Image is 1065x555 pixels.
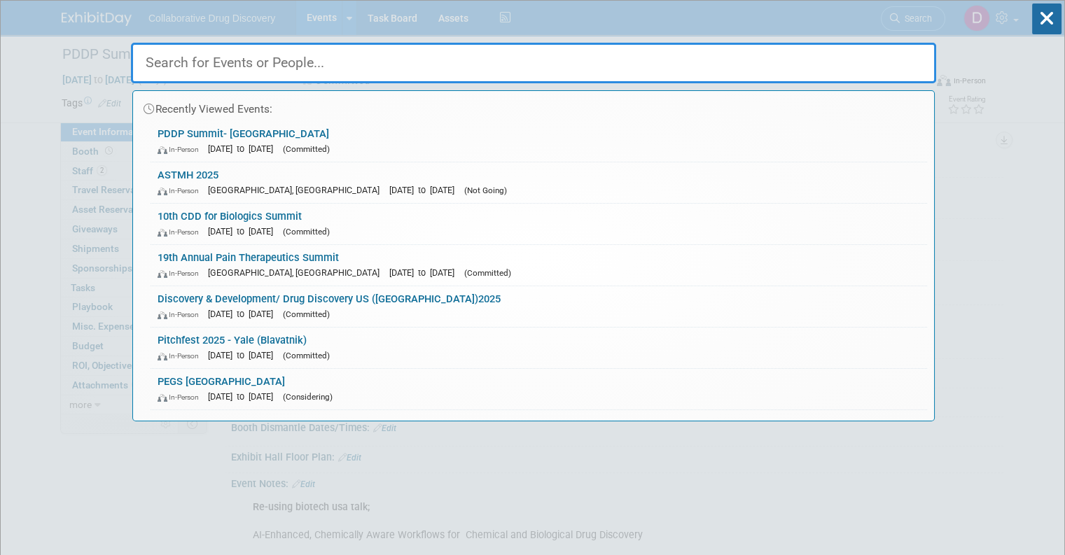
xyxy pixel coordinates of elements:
a: Discovery & Development/ Drug Discovery US ([GEOGRAPHIC_DATA])2025 In-Person [DATE] to [DATE] (Co... [151,286,927,327]
span: [DATE] to [DATE] [389,267,461,278]
span: (Committed) [283,227,330,237]
a: 19th Annual Pain Therapeutics Summit In-Person [GEOGRAPHIC_DATA], [GEOGRAPHIC_DATA] [DATE] to [DA... [151,245,927,286]
span: In-Person [158,186,205,195]
span: [GEOGRAPHIC_DATA], [GEOGRAPHIC_DATA] [208,267,387,278]
span: (Not Going) [464,185,507,195]
span: [DATE] to [DATE] [389,185,461,195]
span: [DATE] to [DATE] [208,350,280,360]
span: [DATE] to [DATE] [208,391,280,402]
a: PDDP Summit- [GEOGRAPHIC_DATA] In-Person [DATE] to [DATE] (Committed) [151,121,927,162]
span: (Committed) [283,351,330,360]
span: [DATE] to [DATE] [208,226,280,237]
span: In-Person [158,310,205,319]
a: Pitchfest 2025 - Yale (Blavatnik) In-Person [DATE] to [DATE] (Committed) [151,328,927,368]
span: (Considering) [283,392,333,402]
span: [DATE] to [DATE] [208,143,280,154]
span: (Committed) [283,309,330,319]
span: In-Person [158,393,205,402]
div: Recently Viewed Events: [140,91,927,121]
span: In-Person [158,145,205,154]
span: In-Person [158,227,205,237]
input: Search for Events or People... [131,43,936,83]
a: 10th CDD for Biologics Summit In-Person [DATE] to [DATE] (Committed) [151,204,927,244]
a: PEGS [GEOGRAPHIC_DATA] In-Person [DATE] to [DATE] (Considering) [151,369,927,409]
span: (Committed) [464,268,511,278]
span: [DATE] to [DATE] [208,309,280,319]
span: (Committed) [283,144,330,154]
span: In-Person [158,269,205,278]
span: In-Person [158,351,205,360]
a: ASTMH 2025 In-Person [GEOGRAPHIC_DATA], [GEOGRAPHIC_DATA] [DATE] to [DATE] (Not Going) [151,162,927,203]
span: [GEOGRAPHIC_DATA], [GEOGRAPHIC_DATA] [208,185,387,195]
